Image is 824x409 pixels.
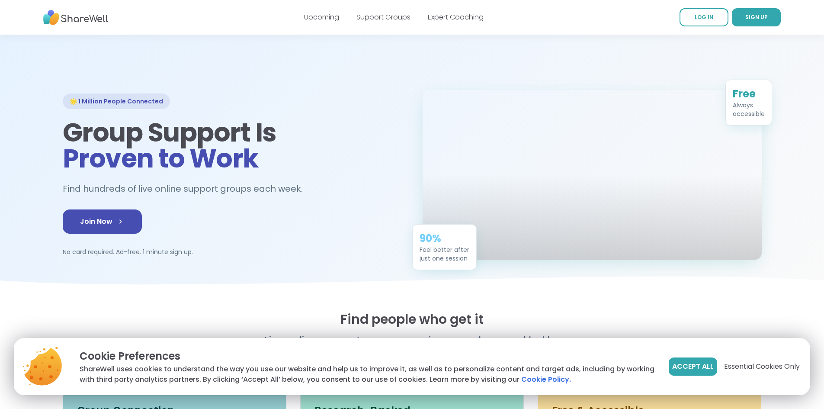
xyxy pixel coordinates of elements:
[695,13,713,21] span: LOG IN
[733,100,765,117] div: Always accessible
[521,374,571,385] a: Cookie Policy.
[680,8,728,26] a: LOG IN
[63,209,142,234] a: Join Now
[724,361,800,372] span: Essential Cookies Only
[420,245,469,262] div: Feel better after just one session
[63,312,762,327] h2: Find people who get it
[669,357,717,376] button: Accept All
[733,86,765,100] div: Free
[246,334,578,362] p: Live online support groups, running every hour and led by real people.
[356,12,410,22] a: Support Groups
[672,361,714,372] span: Accept All
[63,93,170,109] div: 🌟 1 Million People Connected
[43,6,108,29] img: ShareWell Nav Logo
[63,119,402,171] h1: Group Support Is
[63,182,312,196] h2: Find hundreds of live online support groups each week.
[80,364,655,385] p: ShareWell uses cookies to understand the way you use our website and help us to improve it, as we...
[63,140,259,177] span: Proven to Work
[732,8,781,26] a: SIGN UP
[80,216,125,227] span: Join Now
[745,13,768,21] span: SIGN UP
[80,348,655,364] p: Cookie Preferences
[420,231,469,245] div: 90%
[304,12,339,22] a: Upcoming
[428,12,484,22] a: Expert Coaching
[63,248,402,256] p: No card required. Ad-free. 1 minute sign up.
